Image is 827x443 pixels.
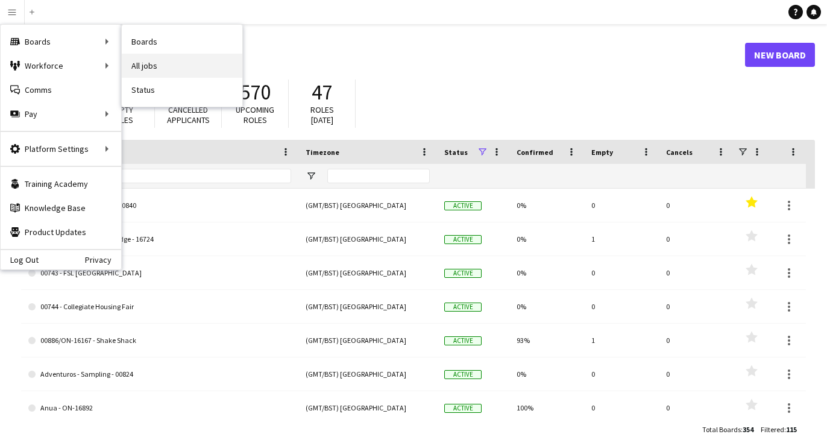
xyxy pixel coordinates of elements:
[236,104,274,125] span: Upcoming roles
[659,189,734,222] div: 0
[702,425,741,434] span: Total Boards
[584,290,659,323] div: 0
[761,418,797,441] div: :
[584,189,659,222] div: 0
[444,235,482,244] span: Active
[509,189,584,222] div: 0%
[122,78,242,102] a: Status
[240,79,271,105] span: 570
[306,148,339,157] span: Timezone
[444,148,468,157] span: Status
[167,104,210,125] span: Cancelled applicants
[122,54,242,78] a: All jobs
[584,324,659,357] div: 1
[702,418,753,441] div: :
[85,255,121,265] a: Privacy
[591,148,613,157] span: Empty
[509,324,584,357] div: 93%
[659,222,734,256] div: 0
[444,269,482,278] span: Active
[298,256,437,289] div: (GMT/BST) [GEOGRAPHIC_DATA]
[312,79,332,105] span: 47
[659,256,734,289] div: 0
[584,256,659,289] div: 0
[761,425,784,434] span: Filtered
[1,255,39,265] a: Log Out
[298,290,437,323] div: (GMT/BST) [GEOGRAPHIC_DATA]
[28,256,291,290] a: 00743 - FSL [GEOGRAPHIC_DATA]
[122,30,242,54] a: Boards
[444,336,482,345] span: Active
[1,78,121,102] a: Comms
[1,54,121,78] div: Workforce
[659,290,734,323] div: 0
[28,324,291,357] a: 00886/ON-16167 - Shake Shack
[327,169,430,183] input: Timezone Filter Input
[584,222,659,256] div: 1
[745,43,815,67] a: New Board
[509,290,584,323] div: 0%
[298,324,437,357] div: (GMT/BST) [GEOGRAPHIC_DATA]
[584,357,659,391] div: 0
[666,148,693,157] span: Cancels
[50,169,291,183] input: Board name Filter Input
[28,222,291,256] a: Autograph Dental Cambridge - 16724
[509,357,584,391] div: 0%
[28,391,291,425] a: Anua - ON-16892
[1,137,121,161] div: Platform Settings
[509,391,584,424] div: 100%
[310,104,334,125] span: Roles [DATE]
[509,256,584,289] div: 0%
[28,357,291,391] a: Adventuros - Sampling - 00824
[584,391,659,424] div: 0
[1,196,121,220] a: Knowledge Base
[743,425,753,434] span: 354
[1,102,121,126] div: Pay
[517,148,553,157] span: Confirmed
[298,357,437,391] div: (GMT/BST) [GEOGRAPHIC_DATA]
[1,30,121,54] div: Boards
[298,391,437,424] div: (GMT/BST) [GEOGRAPHIC_DATA]
[1,220,121,244] a: Product Updates
[28,189,291,222] a: Native - Well Being Fairs - 00840
[786,425,797,434] span: 115
[306,171,316,181] button: Open Filter Menu
[444,303,482,312] span: Active
[444,370,482,379] span: Active
[444,404,482,413] span: Active
[21,46,745,64] h1: Boards
[659,391,734,424] div: 0
[509,222,584,256] div: 0%
[444,201,482,210] span: Active
[659,324,734,357] div: 0
[1,172,121,196] a: Training Academy
[298,222,437,256] div: (GMT/BST) [GEOGRAPHIC_DATA]
[28,290,291,324] a: 00744 - Collegiate Housing Fair
[298,189,437,222] div: (GMT/BST) [GEOGRAPHIC_DATA]
[659,357,734,391] div: 0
